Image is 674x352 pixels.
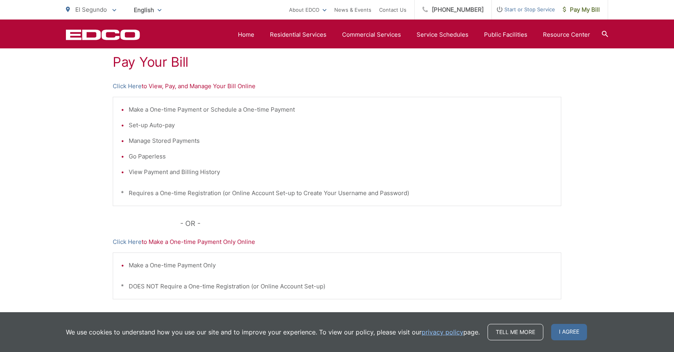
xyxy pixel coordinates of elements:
[66,29,140,40] a: EDCD logo. Return to the homepage.
[121,282,553,291] p: * DOES NOT Require a One-time Registration (or Online Account Set-up)
[422,327,463,337] a: privacy policy
[128,3,167,17] span: English
[113,237,142,247] a: Click Here
[75,6,107,13] span: El Segundo
[121,188,553,198] p: * Requires a One-time Registration (or Online Account Set-up to Create Your Username and Password)
[342,30,401,39] a: Commercial Services
[180,218,562,229] p: - OR -
[129,261,553,270] li: Make a One-time Payment Only
[129,121,553,130] li: Set-up Auto-pay
[129,136,553,146] li: Manage Stored Payments
[113,82,142,91] a: Click Here
[334,5,371,14] a: News & Events
[417,30,468,39] a: Service Schedules
[113,54,561,70] h1: Pay Your Bill
[66,327,480,337] p: We use cookies to understand how you use our site and to improve your experience. To view our pol...
[113,82,561,91] p: to View, Pay, and Manage Your Bill Online
[238,30,254,39] a: Home
[488,324,543,340] a: Tell me more
[129,105,553,114] li: Make a One-time Payment or Schedule a One-time Payment
[563,5,600,14] span: Pay My Bill
[484,30,527,39] a: Public Facilities
[113,237,561,247] p: to Make a One-time Payment Only Online
[129,167,553,177] li: View Payment and Billing History
[270,30,326,39] a: Residential Services
[289,5,326,14] a: About EDCO
[551,324,587,340] span: I agree
[379,5,406,14] a: Contact Us
[129,152,553,161] li: Go Paperless
[543,30,590,39] a: Resource Center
